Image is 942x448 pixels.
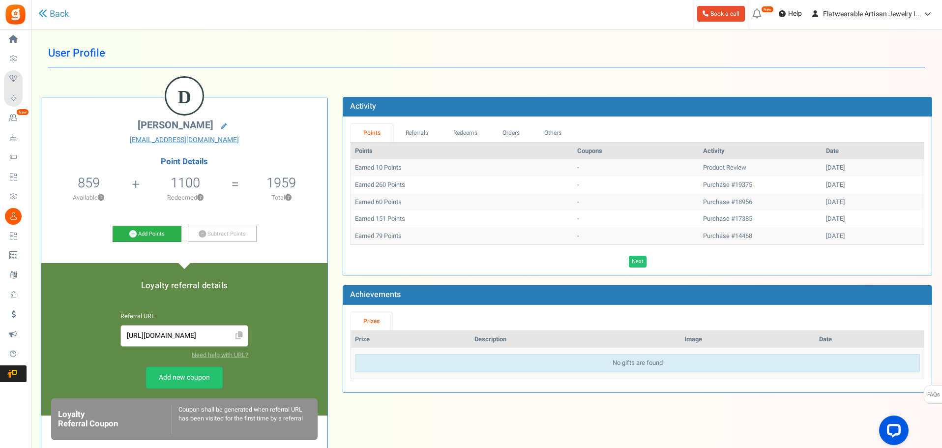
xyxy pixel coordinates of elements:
[629,256,647,268] a: Next
[699,177,822,194] td: Purchase #19375
[141,193,230,202] p: Redeemed
[146,367,223,388] a: Add new coupon
[172,405,311,433] div: Coupon shall be generated when referral URL has been visited for the first time by a referral
[927,386,940,404] span: FAQs
[355,354,920,372] div: No gifts are found
[188,226,257,242] a: Subtract Points
[351,228,573,245] td: Earned 79 Points
[393,124,441,142] a: Referrals
[775,6,806,22] a: Help
[120,313,248,320] h6: Referral URL
[351,143,573,160] th: Points
[699,159,822,177] td: Product Review
[441,124,490,142] a: Redeems
[166,78,203,116] figcaption: D
[826,198,920,207] div: [DATE]
[48,39,925,67] h1: User Profile
[138,118,213,132] span: [PERSON_NAME]
[680,331,815,348] th: Image
[266,176,296,190] h5: 1959
[351,331,470,348] th: Prize
[815,331,924,348] th: Date
[573,228,699,245] td: -
[113,226,181,242] a: Add Points
[41,157,327,166] h4: Point Details
[192,351,248,359] a: Need help with URL?
[826,180,920,190] div: [DATE]
[351,124,393,142] a: Points
[58,410,172,428] h6: Loyalty Referral Coupon
[351,194,573,211] td: Earned 60 Points
[197,195,204,201] button: ?
[98,195,104,201] button: ?
[16,109,29,116] em: New
[285,195,292,201] button: ?
[823,9,921,19] span: Flatwearable Artisan Jewelry I...
[573,194,699,211] td: -
[761,6,774,13] em: New
[350,100,376,112] b: Activity
[351,210,573,228] td: Earned 151 Points
[49,135,320,145] a: [EMAIL_ADDRESS][DOMAIN_NAME]
[573,159,699,177] td: -
[573,210,699,228] td: -
[532,124,574,142] a: Others
[826,163,920,173] div: [DATE]
[351,159,573,177] td: Earned 10 Points
[697,6,745,22] a: Book a call
[699,143,822,160] th: Activity
[699,194,822,211] td: Purchase #18956
[351,312,392,330] a: Prizes
[4,110,27,126] a: New
[351,177,573,194] td: Earned 260 Points
[51,281,318,290] h5: Loyalty referral details
[822,143,924,160] th: Date
[231,328,247,345] span: Click to Copy
[4,3,27,26] img: Gratisfaction
[471,331,680,348] th: Description
[171,176,200,190] h5: 1100
[240,193,323,202] p: Total
[699,228,822,245] td: Purchase #14468
[699,210,822,228] td: Purchase #17385
[573,143,699,160] th: Coupons
[786,9,802,19] span: Help
[826,214,920,224] div: [DATE]
[350,289,401,300] b: Achievements
[46,193,131,202] p: Available
[490,124,532,142] a: Orders
[573,177,699,194] td: -
[78,173,100,193] span: 859
[826,232,920,241] div: [DATE]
